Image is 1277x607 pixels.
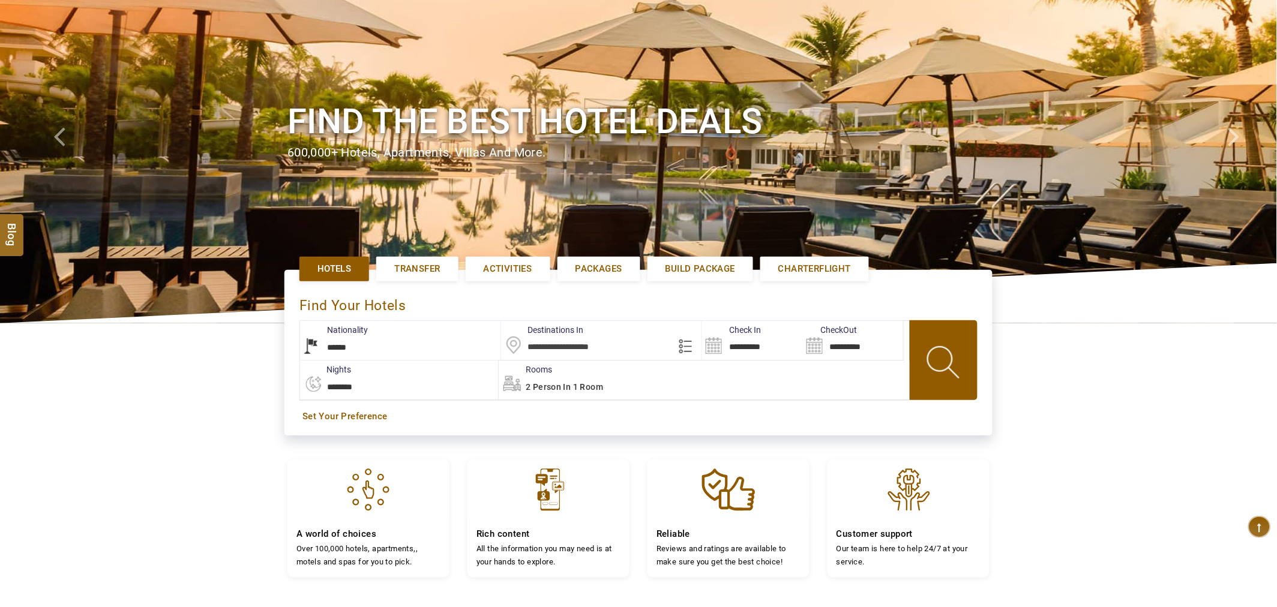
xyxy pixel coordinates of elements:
input: Search [803,321,903,360]
a: Packages [557,257,640,281]
label: Rooms [499,363,552,375]
span: Blog [4,223,20,233]
h4: Rich content [476,528,620,540]
label: Check In [702,324,761,336]
p: Reviews and ratings are available to make sure you get the best choice! [657,542,801,568]
input: Search [702,321,802,360]
h4: Customer support [837,528,981,540]
span: Build Package [666,263,735,275]
span: Packages [575,263,622,275]
a: Build Package [648,257,753,281]
label: Destinations In [501,324,584,336]
div: 600,000+ hotels, apartments, villas and more. [287,144,990,161]
h4: A world of choices [296,528,440,540]
p: Over 100,000 hotels, apartments,, motels and spas for you to pick. [296,542,440,568]
span: Hotels [317,263,351,275]
p: Our team is here to help 24/7 at your service. [837,542,981,568]
a: Activities [466,257,550,281]
div: Find Your Hotels [299,285,978,320]
span: Activities [484,263,532,275]
p: All the information you may need is at your hands to explore. [476,542,620,568]
a: Transfer [376,257,458,281]
a: Hotels [299,257,369,281]
label: nights [299,363,351,375]
h4: Reliable [657,528,801,540]
label: Nationality [300,324,368,336]
label: CheckOut [803,324,858,336]
span: 2 Person in 1 Room [526,382,603,392]
span: Transfer [394,263,440,275]
a: Charterflight [760,257,869,281]
span: Charterflight [778,263,851,275]
h1: Find the best hotel deals [287,99,990,144]
a: Set Your Preference [302,410,975,423]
